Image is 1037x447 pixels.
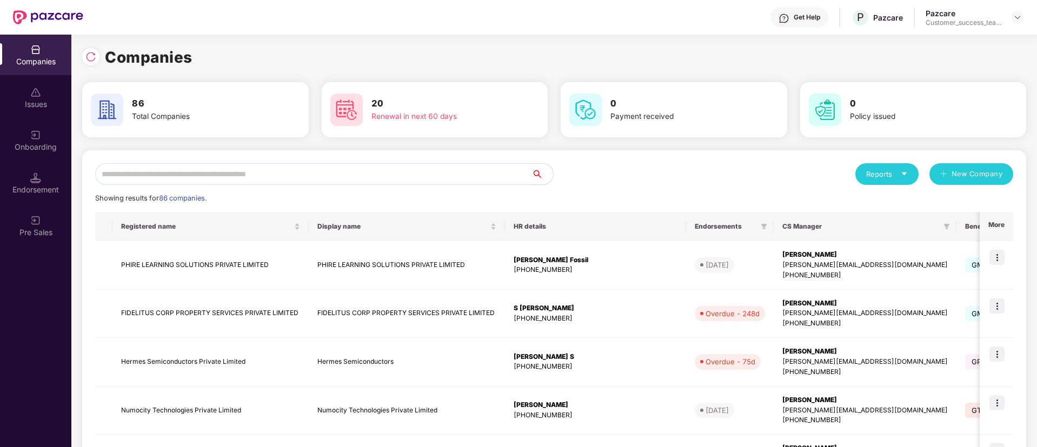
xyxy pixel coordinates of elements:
img: svg+xml;base64,PHN2ZyB4bWxucz0iaHR0cDovL3d3dy53My5vcmcvMjAwMC9zdmciIHdpZHRoPSI2MCIgaGVpZ2h0PSI2MC... [330,94,363,126]
img: svg+xml;base64,PHN2ZyB4bWxucz0iaHR0cDovL3d3dy53My5vcmcvMjAwMC9zdmciIHdpZHRoPSI2MCIgaGVpZ2h0PSI2MC... [809,94,841,126]
div: [DATE] [706,405,729,416]
div: [PHONE_NUMBER] [514,265,677,275]
td: Hermes Semiconductors [309,338,505,386]
th: Display name [309,212,505,241]
div: [PERSON_NAME] [782,395,948,405]
img: svg+xml;base64,PHN2ZyBpZD0iSXNzdWVzX2Rpc2FibGVkIiB4bWxucz0iaHR0cDovL3d3dy53My5vcmcvMjAwMC9zdmciIH... [30,87,41,98]
span: CS Manager [782,222,939,231]
div: Overdue - 248d [706,308,760,319]
div: [PERSON_NAME] Fossil [514,255,677,265]
img: svg+xml;base64,PHN2ZyBpZD0iQ29tcGFuaWVzIiB4bWxucz0iaHR0cDovL3d3dy53My5vcmcvMjAwMC9zdmciIHdpZHRoPS... [30,44,41,55]
div: S [PERSON_NAME] [514,303,677,313]
td: PHIRE LEARNING SOLUTIONS PRIVATE LIMITED [309,241,505,290]
span: filter [943,223,950,230]
div: [PERSON_NAME] [782,250,948,260]
div: Reports [866,169,908,179]
span: filter [759,220,769,233]
img: svg+xml;base64,PHN2ZyB3aWR0aD0iMjAiIGhlaWdodD0iMjAiIHZpZXdCb3g9IjAgMCAyMCAyMCIgZmlsbD0ibm9uZSIgeG... [30,130,41,141]
div: [PERSON_NAME][EMAIL_ADDRESS][DOMAIN_NAME] [782,405,948,416]
td: Numocity Technologies Private Limited [309,386,505,435]
img: New Pazcare Logo [13,10,83,24]
img: svg+xml;base64,PHN2ZyBpZD0iRHJvcGRvd24tMzJ4MzIiIHhtbG5zPSJodHRwOi8vd3d3LnczLm9yZy8yMDAwL3N2ZyIgd2... [1013,13,1022,22]
img: svg+xml;base64,PHN2ZyB4bWxucz0iaHR0cDovL3d3dy53My5vcmcvMjAwMC9zdmciIHdpZHRoPSI2MCIgaGVpZ2h0PSI2MC... [91,94,123,126]
span: GMC [965,306,996,321]
span: New Company [952,169,1003,179]
div: [PERSON_NAME][EMAIL_ADDRESS][DOMAIN_NAME] [782,260,948,270]
span: GTL [965,403,992,418]
img: icon [989,250,1005,265]
div: Get Help [794,13,820,22]
h3: 0 [610,97,747,111]
span: Endorsements [695,222,756,231]
div: [PERSON_NAME] [514,400,677,410]
div: [PHONE_NUMBER] [514,362,677,372]
button: plusNew Company [929,163,1013,185]
span: filter [941,220,952,233]
h3: 86 [132,97,268,111]
td: FIDELITUS CORP PROPERTY SERVICES PRIVATE LIMITED [112,290,309,338]
div: [PERSON_NAME][EMAIL_ADDRESS][DOMAIN_NAME] [782,308,948,318]
h1: Companies [105,45,192,69]
td: Numocity Technologies Private Limited [112,386,309,435]
img: svg+xml;base64,PHN2ZyB4bWxucz0iaHR0cDovL3d3dy53My5vcmcvMjAwMC9zdmciIHdpZHRoPSI2MCIgaGVpZ2h0PSI2MC... [569,94,602,126]
div: [PHONE_NUMBER] [514,313,677,324]
div: Pazcare [926,8,1001,18]
div: Pazcare [873,12,903,23]
img: svg+xml;base64,PHN2ZyB3aWR0aD0iMTQuNSIgaGVpZ2h0PSIxNC41IiB2aWV3Qm94PSIwIDAgMTYgMTYiIGZpbGw9Im5vbm... [30,172,41,183]
span: Registered name [121,222,292,231]
div: [PERSON_NAME] [782,298,948,309]
span: filter [761,223,767,230]
div: [PHONE_NUMBER] [782,367,948,377]
div: [DATE] [706,259,729,270]
span: Showing results for [95,194,207,202]
div: [PHONE_NUMBER] [514,410,677,421]
span: P [857,11,864,24]
td: FIDELITUS CORP PROPERTY SERVICES PRIVATE LIMITED [309,290,505,338]
div: [PHONE_NUMBER] [782,415,948,425]
span: plus [940,170,947,179]
span: GPA [965,354,993,369]
span: Display name [317,222,488,231]
span: search [531,170,553,178]
div: Total Companies [132,111,268,123]
span: caret-down [901,170,908,177]
th: More [980,212,1013,241]
img: icon [989,298,1005,313]
div: [PHONE_NUMBER] [782,318,948,329]
img: icon [989,346,1005,362]
td: Hermes Semiconductors Private Limited [112,338,309,386]
img: svg+xml;base64,PHN2ZyB3aWR0aD0iMjAiIGhlaWdodD0iMjAiIHZpZXdCb3g9IjAgMCAyMCAyMCIgZmlsbD0ibm9uZSIgeG... [30,215,41,226]
h3: 0 [850,97,986,111]
img: svg+xml;base64,PHN2ZyBpZD0iUmVsb2FkLTMyeDMyIiB4bWxucz0iaHR0cDovL3d3dy53My5vcmcvMjAwMC9zdmciIHdpZH... [85,51,96,62]
span: 86 companies. [159,194,207,202]
div: [PHONE_NUMBER] [782,270,948,281]
button: search [531,163,554,185]
div: [PERSON_NAME] S [514,352,677,362]
div: [PERSON_NAME][EMAIL_ADDRESS][DOMAIN_NAME] [782,357,948,367]
th: Registered name [112,212,309,241]
h3: 20 [371,97,508,111]
td: PHIRE LEARNING SOLUTIONS PRIVATE LIMITED [112,241,309,290]
th: HR details [505,212,686,241]
div: Overdue - 75d [706,356,755,367]
img: icon [989,395,1005,410]
div: Customer_success_team_lead [926,18,1001,27]
div: Payment received [610,111,747,123]
span: GMC [965,257,996,272]
div: Policy issued [850,111,986,123]
img: svg+xml;base64,PHN2ZyBpZD0iSGVscC0zMngzMiIgeG1sbnM9Imh0dHA6Ly93d3cudzMub3JnLzIwMDAvc3ZnIiB3aWR0aD... [779,13,789,24]
div: Renewal in next 60 days [371,111,508,123]
div: [PERSON_NAME] [782,346,948,357]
